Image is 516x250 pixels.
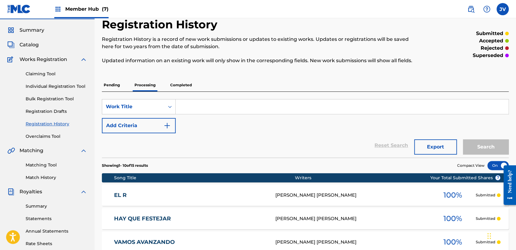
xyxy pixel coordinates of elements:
[26,162,87,168] a: Matching Tool
[443,190,462,201] span: 100 %
[26,174,87,181] a: Match History
[114,175,295,181] div: Song Title
[20,56,67,63] span: Works Registration
[414,139,457,155] button: Export
[7,5,31,13] img: MLC Logo
[481,3,493,15] div: Help
[80,56,87,63] img: expand
[26,121,87,127] a: Registration History
[487,227,491,245] div: Arrastrar
[7,27,15,34] img: Summary
[473,52,503,59] p: superseded
[54,5,62,13] img: Top Rightsholders
[106,103,161,110] div: Work Title
[102,163,148,168] p: Showing 1 - 10 of 15 results
[486,221,516,250] div: Widget de chat
[7,41,39,48] a: CatalogCatalog
[496,3,509,15] div: User Menu
[26,96,87,102] a: Bulk Registration Tool
[495,175,500,180] span: ?
[7,41,15,48] img: Catalog
[465,3,477,15] a: Public Search
[102,6,109,12] span: (7)
[102,99,509,158] form: Search Form
[275,192,430,199] div: [PERSON_NAME] [PERSON_NAME]
[430,175,500,181] span: Your Total Submitted Shares
[114,215,267,222] a: HAY QUE FESTEJAR
[80,147,87,154] img: expand
[7,56,15,63] img: Works Registration
[26,133,87,140] a: Overclaims Tool
[102,36,415,50] p: Registration History is a record of new work submissions or updates to existing works. Updates or...
[295,175,449,181] div: Writers
[275,215,430,222] div: [PERSON_NAME] [PERSON_NAME]
[475,216,495,221] p: Submitted
[26,108,87,115] a: Registration Drafts
[26,203,87,209] a: Summary
[102,79,122,91] p: Pending
[20,147,43,154] span: Matching
[7,188,15,195] img: Royalties
[26,83,87,90] a: Individual Registration Tool
[479,37,503,45] p: accepted
[476,30,503,37] p: submitted
[163,122,171,129] img: 9d2ae6d4665cec9f34b9.svg
[499,161,516,210] iframe: Resource Center
[26,228,87,234] a: Annual Statements
[481,45,503,52] p: rejected
[7,147,15,154] img: Matching
[26,216,87,222] a: Statements
[102,57,415,64] p: Updated information on an existing work will only show in the corresponding fields. New work subm...
[443,237,462,248] span: 100 %
[467,5,475,13] img: search
[102,18,220,31] h2: Registration History
[168,79,194,91] p: Completed
[114,239,267,246] a: VAMOS AVANZANDO
[26,241,87,247] a: Rate Sheets
[114,192,267,199] a: EL R
[20,188,42,195] span: Royalties
[275,239,430,246] div: [PERSON_NAME] [PERSON_NAME]
[20,41,39,48] span: Catalog
[475,239,495,245] p: Submitted
[65,5,109,12] span: Member Hub
[133,79,157,91] p: Processing
[475,192,495,198] p: Submitted
[20,27,44,34] span: Summary
[486,221,516,250] iframe: Chat Widget
[80,188,87,195] img: expand
[7,27,44,34] a: SummarySummary
[457,163,485,168] span: Compact View
[102,118,176,133] button: Add Criteria
[443,213,462,224] span: 100 %
[26,71,87,77] a: Claiming Tool
[483,5,490,13] img: help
